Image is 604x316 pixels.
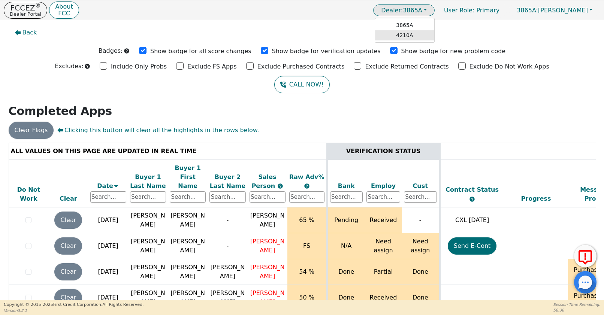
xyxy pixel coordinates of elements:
p: Badges: [99,46,123,55]
span: Raw Adv% [289,173,324,180]
div: Clear [50,194,86,203]
button: CALL NOW! [274,76,329,93]
td: - [402,207,440,233]
td: [PERSON_NAME] [128,259,168,285]
td: Received [365,285,402,311]
td: Done [402,285,440,311]
button: Dealer:3865A [373,4,435,16]
span: Clicking this button will clear all the highlights in the rows below. [57,126,259,135]
button: Send E-Cont [448,237,497,255]
td: [PERSON_NAME] [168,207,208,233]
span: [PERSON_NAME] [250,238,285,254]
input: Search... [90,191,126,203]
div: Buyer 2 Last Name [209,173,245,191]
td: Done [327,285,365,311]
span: [PERSON_NAME] [250,264,285,280]
button: Clear [54,237,82,255]
td: [DATE] [88,285,128,311]
input: Search... [130,191,166,203]
td: [DATE] [88,259,128,285]
div: Date [90,182,126,191]
span: 50 % [299,294,314,301]
span: All Rights Reserved. [102,302,144,307]
span: 65 % [299,216,314,224]
td: Need assign [402,233,440,259]
p: Copyright © 2015- 2025 First Credit Corporation. [4,302,144,308]
td: [PERSON_NAME] [208,259,247,285]
td: Received [365,207,402,233]
td: CXL [DATE] [440,207,504,233]
a: User Role: Primary [437,3,507,18]
button: Clear [54,212,82,229]
span: 54 % [299,268,314,275]
input: Search... [366,191,400,203]
span: Sales Person [252,173,277,189]
p: Show badge for verification updates [272,47,381,56]
p: Exclude Do Not Work Apps [469,62,549,71]
p: Exclude Returned Contracts [365,62,449,71]
div: Bank [330,182,363,191]
div: Cust [404,182,437,191]
p: About [55,4,73,10]
span: 3865A: [517,7,538,14]
div: Buyer 1 First Name [170,164,206,191]
div: Progress [506,194,567,203]
td: Done [327,259,365,285]
p: Show badge for new problem code [401,47,506,56]
button: Clear [54,263,82,280]
td: [PERSON_NAME] [208,285,247,311]
td: [DATE] [88,207,128,233]
td: N/A [327,233,365,259]
span: FS [303,242,310,249]
p: Version 3.2.1 [4,308,144,313]
span: Dealer: [381,7,403,14]
td: [PERSON_NAME] [128,207,168,233]
td: [PERSON_NAME] [168,233,208,259]
a: Dealer:3865A3865A4210A [373,4,435,16]
button: Clear [54,289,82,306]
button: Clear Flags [9,122,54,139]
div: Buyer 1 Last Name [130,173,166,191]
span: [PERSON_NAME] [250,289,285,306]
span: Contract Status [446,186,499,193]
input: Search... [250,191,286,203]
td: [DATE] [88,233,128,259]
td: Need assign [365,233,402,259]
div: ALL VALUES ON THIS PAGE ARE UPDATED IN REAL TIME [11,147,324,156]
p: Include Only Probs [111,62,167,71]
strong: Completed Apps [9,104,112,118]
button: 3865A:[PERSON_NAME] [509,4,600,16]
a: FCCEZ®Dealer Portal [4,2,47,19]
p: Dealer Portal [10,12,41,16]
span: [PERSON_NAME] [250,212,285,228]
span: [PERSON_NAME] [517,7,588,14]
input: Search... [209,191,245,203]
td: Pending [327,207,365,233]
td: [PERSON_NAME] [168,285,208,311]
button: AboutFCC [49,1,79,19]
td: - [208,207,247,233]
td: [PERSON_NAME] [128,233,168,259]
p: Exclude FS Apps [187,62,237,71]
span: Back [22,28,37,37]
p: Exclude Purchased Contracts [257,62,345,71]
input: Search... [330,191,363,203]
a: 3865A [375,20,434,30]
p: Session Time Remaining: [553,302,600,307]
span: 3865A [381,7,422,14]
td: [PERSON_NAME] [128,285,168,311]
p: Show badge for all score changes [150,47,251,56]
span: User Role : [444,7,474,14]
a: 4210A [375,30,434,40]
div: Employ [366,182,400,191]
p: FCC [55,10,73,16]
input: Search... [170,191,206,203]
button: Report Error to FCC [574,245,597,267]
td: - [208,233,247,259]
input: Search... [289,191,324,203]
input: Search... [404,191,437,203]
sup: ® [35,2,41,9]
p: Excludes: [55,62,83,71]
